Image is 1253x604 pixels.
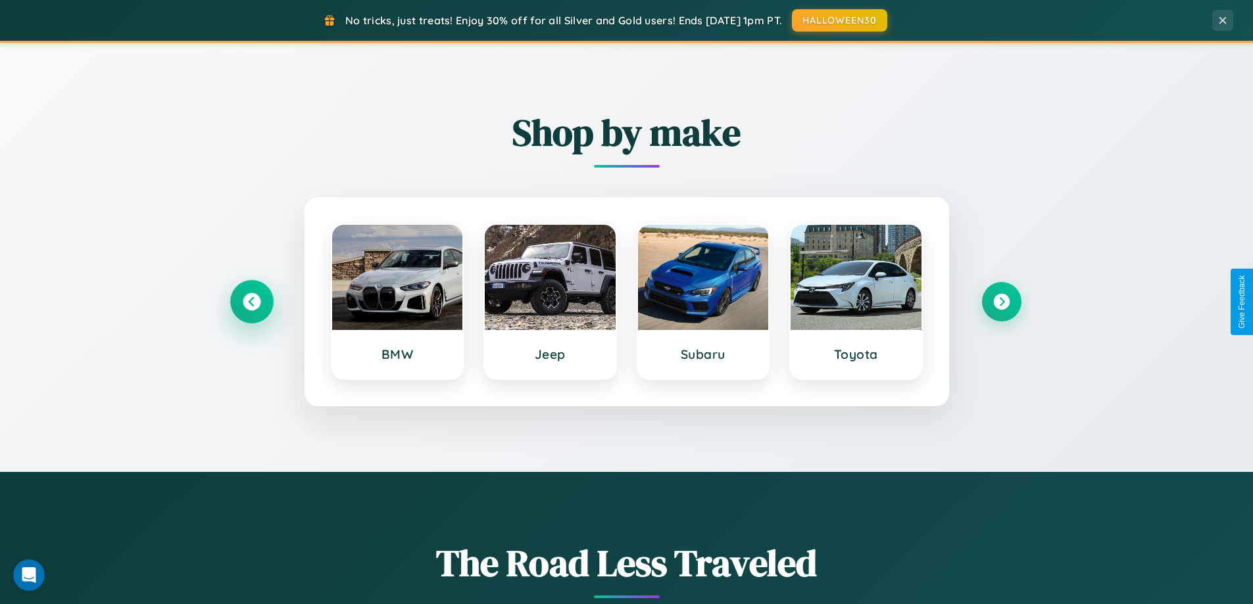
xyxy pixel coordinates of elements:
[804,346,908,362] h3: Toyota
[345,14,782,27] span: No tricks, just treats! Enjoy 30% off for all Silver and Gold users! Ends [DATE] 1pm PT.
[232,107,1021,158] h2: Shop by make
[345,346,450,362] h3: BMW
[1237,275,1246,329] div: Give Feedback
[232,538,1021,588] h1: The Road Less Traveled
[651,346,756,362] h3: Subaru
[498,346,602,362] h3: Jeep
[792,9,887,32] button: HALLOWEEN30
[13,559,45,591] iframe: Intercom live chat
